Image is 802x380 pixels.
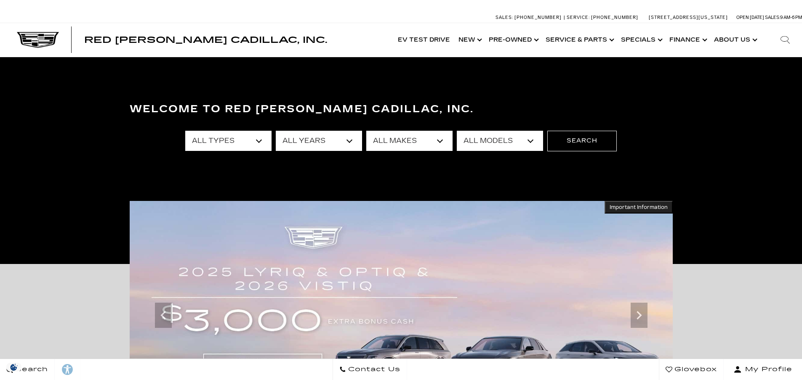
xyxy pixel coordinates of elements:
a: EV Test Drive [394,23,454,57]
button: Open user profile menu [724,359,802,380]
a: Finance [665,23,710,57]
div: Previous [155,303,172,328]
span: Open [DATE] [736,15,764,20]
a: [STREET_ADDRESS][US_STATE] [649,15,728,20]
section: Click to Open Cookie Consent Modal [4,363,24,372]
select: Filter by year [276,131,362,151]
span: Sales: [496,15,513,20]
a: Red [PERSON_NAME] Cadillac, Inc. [84,36,327,44]
a: Contact Us [333,359,407,380]
span: 9 AM-6 PM [780,15,802,20]
img: Cadillac Dark Logo with Cadillac White Text [17,32,59,48]
a: Sales: [PHONE_NUMBER] [496,15,564,20]
span: My Profile [742,364,792,375]
a: Glovebox [659,359,724,380]
img: Opt-Out Icon [4,363,24,372]
a: New [454,23,485,57]
select: Filter by model [457,131,543,151]
div: Next [631,303,647,328]
h3: Welcome to Red [PERSON_NAME] Cadillac, Inc. [130,101,673,118]
span: Important Information [610,204,668,211]
span: Glovebox [672,364,717,375]
button: Important Information [605,201,673,214]
button: Search [547,131,617,151]
a: Service & Parts [541,23,617,57]
span: Sales: [765,15,780,20]
span: Red [PERSON_NAME] Cadillac, Inc. [84,35,327,45]
span: Contact Us [346,364,400,375]
span: Service: [567,15,590,20]
a: Service: [PHONE_NUMBER] [564,15,640,20]
span: [PHONE_NUMBER] [591,15,638,20]
select: Filter by type [185,131,272,151]
a: About Us [710,23,760,57]
span: Search [13,364,48,375]
a: Specials [617,23,665,57]
span: [PHONE_NUMBER] [514,15,562,20]
select: Filter by make [366,131,453,151]
a: Pre-Owned [485,23,541,57]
